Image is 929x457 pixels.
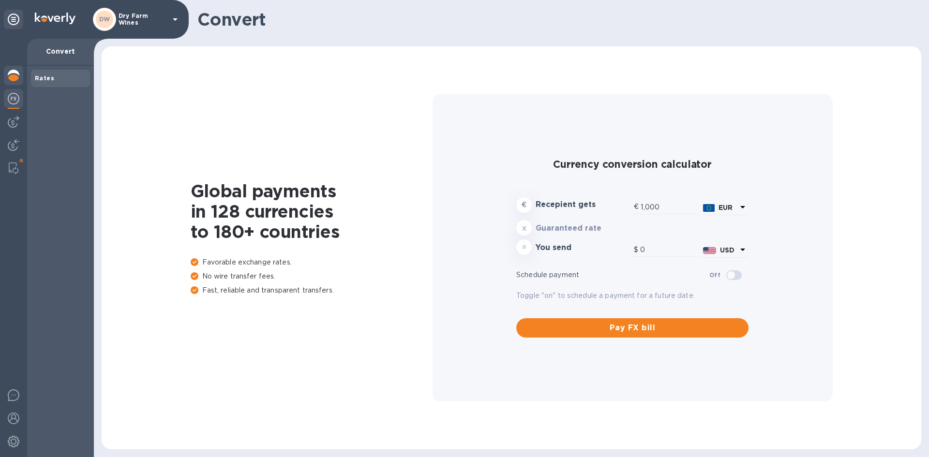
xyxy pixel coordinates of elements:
p: Fast, reliable and transparent transfers. [191,285,433,295]
h2: Currency conversion calculator [516,158,749,170]
div: x [516,220,532,236]
img: Logo [35,13,75,24]
b: Off [709,271,720,279]
p: Convert [35,46,86,56]
h3: You send [536,243,630,252]
div: € [634,200,641,214]
strong: € [522,201,526,208]
b: EUR [719,204,733,211]
p: Favorable exchange rates. [191,257,433,267]
div: $ [634,243,640,257]
b: USD [720,246,734,254]
b: DW [99,15,110,23]
h1: Convert [197,9,914,29]
div: = [516,239,532,255]
p: No wire transfer fees. [191,271,433,281]
p: Toggle "on" to schedule a payment for a future date. [516,291,749,301]
img: USD [703,247,716,254]
p: Schedule payment [516,270,709,280]
h3: Guaranteed rate [536,224,630,233]
button: Pay FX bill [516,318,749,338]
h1: Global payments in 128 currencies to 180+ countries [191,181,433,242]
p: Dry Farm Wines [119,13,167,26]
b: Rates [35,74,54,82]
h3: Recepient gets [536,200,630,209]
input: Amount [640,243,699,257]
div: Unpin categories [4,10,23,29]
span: Pay FX bill [524,322,741,334]
input: Amount [641,200,699,214]
img: Foreign exchange [8,93,19,104]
